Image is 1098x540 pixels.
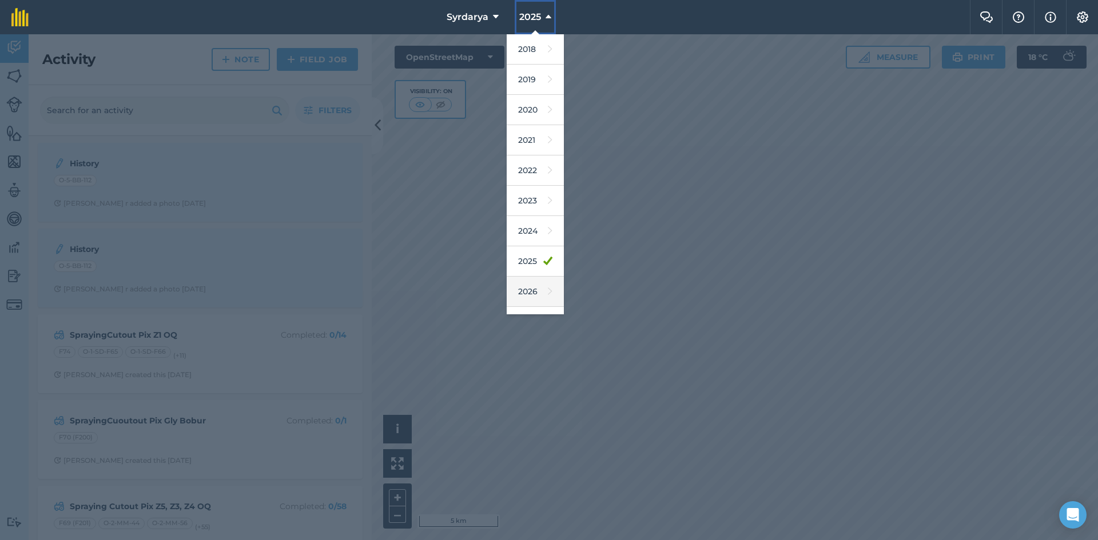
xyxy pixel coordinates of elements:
[447,10,488,24] span: Syrdarya
[507,65,564,95] a: 2019
[507,307,564,337] a: 2027
[507,95,564,125] a: 2020
[507,277,564,307] a: 2026
[1045,10,1056,24] img: svg+xml;base64,PHN2ZyB4bWxucz0iaHR0cDovL3d3dy53My5vcmcvMjAwMC9zdmciIHdpZHRoPSIxNyIgaGVpZ2h0PSIxNy...
[507,246,564,277] a: 2025
[507,125,564,155] a: 2021
[11,8,29,26] img: fieldmargin Logo
[507,216,564,246] a: 2024
[1012,11,1025,23] img: A question mark icon
[1059,501,1087,529] div: Open Intercom Messenger
[507,186,564,216] a: 2023
[980,11,993,23] img: Two speech bubbles overlapping with the left bubble in the forefront
[1076,11,1089,23] img: A cog icon
[507,155,564,186] a: 2022
[519,10,541,24] span: 2025
[507,34,564,65] a: 2018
